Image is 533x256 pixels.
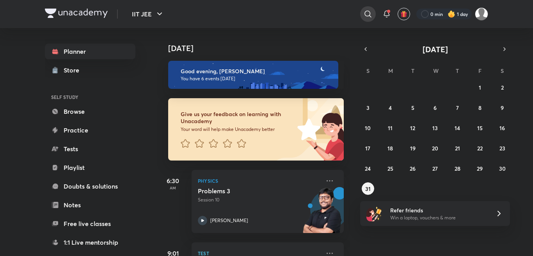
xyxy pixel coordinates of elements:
[501,84,504,91] abbr: August 2, 2025
[451,162,464,175] button: August 28, 2025
[362,142,374,154] button: August 17, 2025
[301,187,344,241] img: unacademy
[474,162,486,175] button: August 29, 2025
[365,124,371,132] abbr: August 10, 2025
[477,124,483,132] abbr: August 15, 2025
[198,196,320,203] p: Session 10
[407,162,419,175] button: August 26, 2025
[388,67,393,74] abbr: Monday
[499,145,505,152] abbr: August 23, 2025
[410,124,415,132] abbr: August 12, 2025
[477,145,483,152] abbr: August 22, 2025
[366,104,370,111] abbr: August 3, 2025
[455,165,460,172] abbr: August 28, 2025
[127,6,169,22] button: IIT JEE
[496,162,508,175] button: August 30, 2025
[198,187,295,195] h5: Problems 3
[434,104,437,111] abbr: August 6, 2025
[181,126,295,132] p: Your word will help make Unacademy better
[45,9,108,18] img: Company Logo
[45,90,135,104] h6: SELF STUDY
[45,62,135,78] a: Store
[478,67,481,74] abbr: Friday
[384,101,396,114] button: August 4, 2025
[366,67,370,74] abbr: Sunday
[45,122,135,138] a: Practice
[451,101,464,114] button: August 7, 2025
[45,216,135,231] a: Free live classes
[362,182,374,195] button: August 31, 2025
[45,197,135,213] a: Notes
[410,145,416,152] abbr: August 19, 2025
[384,162,396,175] button: August 25, 2025
[429,162,441,175] button: August 27, 2025
[271,98,344,161] img: feedback_image
[407,142,419,154] button: August 19, 2025
[168,44,352,53] h4: [DATE]
[365,145,370,152] abbr: August 17, 2025
[45,178,135,194] a: Doubts & solutions
[433,67,439,74] abbr: Wednesday
[45,141,135,157] a: Tests
[411,104,414,111] abbr: August 5, 2025
[410,165,416,172] abbr: August 26, 2025
[451,142,464,154] button: August 21, 2025
[387,165,393,172] abbr: August 25, 2025
[389,104,392,111] abbr: August 4, 2025
[411,67,414,74] abbr: Tuesday
[210,217,248,224] p: [PERSON_NAME]
[388,124,393,132] abbr: August 11, 2025
[479,84,481,91] abbr: August 1, 2025
[448,10,455,18] img: streak
[45,44,135,59] a: Planner
[496,81,508,94] button: August 2, 2025
[45,160,135,175] a: Playlist
[474,101,486,114] button: August 8, 2025
[474,142,486,154] button: August 22, 2025
[429,101,441,114] button: August 6, 2025
[474,122,486,134] button: August 15, 2025
[366,206,382,221] img: referral
[157,185,188,190] p: AM
[455,145,460,152] abbr: August 21, 2025
[362,101,374,114] button: August 3, 2025
[478,104,481,111] abbr: August 8, 2025
[474,81,486,94] button: August 1, 2025
[496,101,508,114] button: August 9, 2025
[45,235,135,250] a: 1:1 Live mentorship
[198,176,320,185] p: Physics
[371,44,499,55] button: [DATE]
[429,142,441,154] button: August 20, 2025
[157,176,188,185] h5: 6:30
[45,9,108,20] a: Company Logo
[365,165,371,172] abbr: August 24, 2025
[45,104,135,119] a: Browse
[181,68,331,75] h6: Good evening, [PERSON_NAME]
[432,124,438,132] abbr: August 13, 2025
[390,206,486,214] h6: Refer friends
[407,101,419,114] button: August 5, 2025
[398,8,410,20] button: avatar
[496,122,508,134] button: August 16, 2025
[499,124,505,132] abbr: August 16, 2025
[407,122,419,134] button: August 12, 2025
[477,165,483,172] abbr: August 29, 2025
[362,122,374,134] button: August 10, 2025
[456,104,459,111] abbr: August 7, 2025
[362,162,374,175] button: August 24, 2025
[384,122,396,134] button: August 11, 2025
[496,142,508,154] button: August 23, 2025
[451,122,464,134] button: August 14, 2025
[384,142,396,154] button: August 18, 2025
[64,65,84,75] div: Store
[181,111,295,125] h6: Give us your feedback on learning with Unacademy
[456,67,459,74] abbr: Thursday
[181,76,331,82] p: You have 6 events [DATE]
[432,145,438,152] abbr: August 20, 2025
[168,61,338,89] img: evening
[365,185,371,192] abbr: August 31, 2025
[400,11,407,18] img: avatar
[475,7,488,21] img: kavin Goswami
[432,165,438,172] abbr: August 27, 2025
[501,67,504,74] abbr: Saturday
